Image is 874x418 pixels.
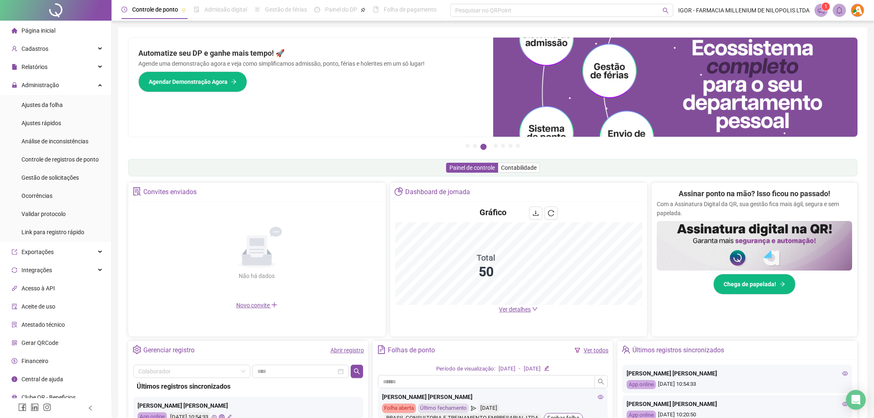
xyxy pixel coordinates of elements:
[12,249,17,255] span: export
[325,6,357,13] span: Painel do DP
[133,187,141,196] span: solution
[478,404,499,413] div: [DATE]
[21,229,84,235] span: Link para registro rápido
[824,4,827,9] span: 1
[138,59,483,68] p: Agende uma demonstração agora e veja como simplificamos admissão, ponto, férias e holerites em um...
[132,6,178,13] span: Controle de ponto
[842,370,848,376] span: eye
[532,306,538,312] span: down
[88,405,93,411] span: left
[21,211,66,217] span: Validar protocolo
[12,267,17,273] span: sync
[388,343,435,357] div: Folhas de ponto
[21,285,55,292] span: Acesso à API
[499,365,515,373] div: [DATE]
[231,79,237,85] span: arrow-right
[836,7,843,14] span: bell
[143,185,197,199] div: Convites enviados
[21,267,52,273] span: Integrações
[822,2,830,11] sup: 1
[194,7,199,12] span: file-done
[21,394,76,401] span: Clube QR - Beneficios
[143,343,195,357] div: Gerenciar registro
[501,164,537,171] span: Contabilidade
[314,7,320,12] span: dashboard
[21,82,59,88] span: Administração
[657,199,852,218] p: Com a Assinatura Digital da QR, sua gestão fica mais ágil, segura e sem papelada.
[418,404,469,413] div: Último fechamento
[678,6,810,15] span: IGOR - FARMACIA MILLENIUM DE NILOPOLIS LTDA
[21,27,55,34] span: Página inicial
[121,7,127,12] span: clock-circle
[138,47,483,59] h2: Automatize seu DP e ganhe mais tempo! 🚀
[21,340,58,346] span: Gerar QRCode
[254,7,260,12] span: sun
[12,64,17,70] span: file
[598,378,604,385] span: search
[21,376,63,382] span: Central de ajuda
[21,192,52,199] span: Ocorrências
[473,144,477,148] button: 2
[138,71,247,92] button: Agendar Demonstração Agora
[12,304,17,309] span: audit
[21,303,55,310] span: Aceite de uso
[627,380,656,389] div: App online
[516,144,520,148] button: 7
[21,156,99,163] span: Controle de registros de ponto
[219,271,295,280] div: Não há dados
[12,394,17,400] span: gift
[21,358,48,364] span: Financeiro
[480,207,506,218] h4: Gráfico
[524,365,541,373] div: [DATE]
[12,340,17,346] span: qrcode
[499,306,538,313] a: Ver detalhes down
[679,188,830,199] h2: Assinar ponto na mão? Isso ficou no passado!
[137,381,360,392] div: Últimos registros sincronizados
[138,401,359,410] div: [PERSON_NAME] [PERSON_NAME]
[271,302,278,308] span: plus
[575,347,580,353] span: filter
[627,380,848,389] div: [DATE] 10:54:33
[817,7,825,14] span: notification
[204,6,247,13] span: Admissão digital
[21,138,88,145] span: Análise de inconsistências
[544,366,549,371] span: edit
[627,369,848,378] div: [PERSON_NAME] [PERSON_NAME]
[21,174,79,181] span: Gestão de solicitações
[21,45,48,52] span: Cadastros
[494,144,498,148] button: 4
[779,281,785,287] span: arrow-right
[12,82,17,88] span: lock
[382,392,603,401] div: [PERSON_NAME] [PERSON_NAME]
[493,38,858,137] img: banner%2Fd57e337e-a0d3-4837-9615-f134fc33a8e6.png
[361,7,366,12] span: pushpin
[663,7,669,14] span: search
[12,358,17,364] span: dollar
[12,322,17,328] span: solution
[236,302,278,309] span: Novo convite
[18,403,26,411] span: facebook
[354,368,360,375] span: search
[846,390,866,410] div: Open Intercom Messenger
[519,365,520,373] div: -
[480,144,487,150] button: 3
[43,403,51,411] span: instagram
[12,285,17,291] span: api
[713,274,796,294] button: Chega de papelada!
[632,343,724,357] div: Últimos registros sincronizados
[598,394,603,400] span: eye
[851,4,864,17] img: 4531
[21,321,65,328] span: Atestado técnico
[724,280,776,289] span: Chega de papelada!
[471,404,476,413] span: send
[181,7,186,12] span: pushpin
[21,120,61,126] span: Ajustes rápidos
[532,210,539,216] span: download
[508,144,513,148] button: 6
[377,345,386,354] span: file-text
[501,144,505,148] button: 5
[21,102,63,108] span: Ajustes da folha
[21,64,47,70] span: Relatórios
[330,347,364,354] a: Abrir registro
[12,28,17,33] span: home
